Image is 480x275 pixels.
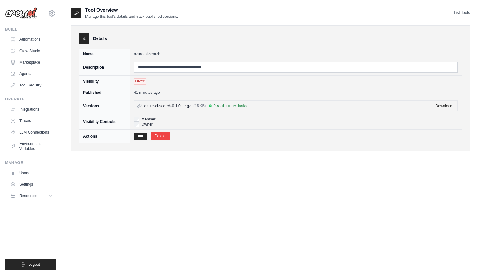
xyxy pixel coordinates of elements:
time: August 25, 2025 at 15:15 EDT [134,90,160,95]
span: Passed security checks [213,103,247,108]
th: Description [79,59,130,76]
div: Manage [5,160,56,165]
div: Operate [5,97,56,102]
span: Resources [19,193,37,198]
th: Visibility [79,76,130,87]
span: (4.5 KiB) [193,103,206,108]
a: Automations [8,34,56,45]
td: azure-ai-search [130,49,462,59]
a: Delete [151,132,170,140]
span: Private [134,78,146,85]
th: Name [79,49,130,59]
h3: Details [93,35,107,42]
a: Tool Registry [8,80,56,90]
a: Agents [8,69,56,79]
a: Settings [8,179,56,189]
label: Owner [142,122,153,127]
th: Visibility Controls [79,114,130,130]
div: Build [5,27,56,32]
button: Logout [5,259,56,270]
h2: Tool Overview [85,6,178,14]
span: Logout [28,262,40,267]
a: Download [436,104,452,108]
a: Marketplace [8,57,56,67]
a: Integrations [8,104,56,114]
th: Versions [79,98,130,114]
span: azure-ai-search-0.1.0.tar.gz [144,103,191,108]
a: Traces [8,116,56,126]
th: Published [79,87,130,98]
p: Manage this tool's details and track published versions. [85,14,178,19]
img: Logo [5,7,37,19]
a: Environment Variables [8,139,56,154]
a: ← List Tools [449,10,470,15]
a: Crew Studio [8,46,56,56]
label: Member [142,117,156,122]
a: Usage [8,168,56,178]
a: LLM Connections [8,127,56,137]
button: Resources [8,191,56,201]
th: Actions [79,130,130,143]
